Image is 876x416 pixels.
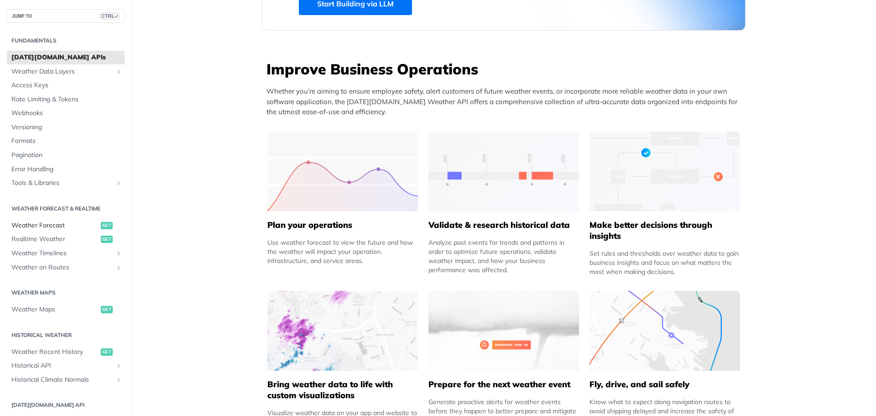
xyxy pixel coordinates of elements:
span: Historical Climate Normals [11,375,113,384]
span: [DATE][DOMAIN_NAME] APIs [11,53,122,62]
h2: Fundamentals [7,37,125,45]
h5: Fly, drive, and sail safely [589,379,740,390]
h3: Improve Business Operations [266,59,746,79]
a: Tools & LibrariesShow subpages for Tools & Libraries [7,176,125,190]
a: Versioning [7,121,125,134]
a: Weather Recent Historyget [7,345,125,359]
div: Set rules and thresholds over weather data to gain business insights and focus on what matters th... [589,249,740,276]
span: Versioning [11,123,122,132]
a: Weather Mapsget [7,303,125,316]
span: Rate Limiting & Tokens [11,95,122,104]
span: get [101,348,113,356]
button: Show subpages for Weather Data Layers [115,68,122,75]
a: Webhooks [7,106,125,120]
span: Weather Recent History [11,348,99,357]
p: Whether you’re aiming to ensure employee safety, alert customers of future weather events, or inc... [266,86,746,117]
a: [DATE][DOMAIN_NAME] APIs [7,51,125,64]
span: get [101,222,113,229]
span: Formats [11,137,122,146]
a: Pagination [7,148,125,162]
img: 13d7ca0-group-496-2.svg [428,132,579,211]
h2: Weather Maps [7,289,125,297]
div: Analyze past events for trends and patterns in order to optimize future operations, validate weat... [428,238,579,274]
h5: Validate & research historical data [428,220,579,231]
span: Weather Data Layers [11,67,113,76]
h5: Prepare for the next weather event [428,379,579,390]
h2: Weather Forecast & realtime [7,205,125,213]
button: Show subpages for Weather Timelines [115,250,122,257]
a: Weather Forecastget [7,219,125,232]
span: Historical API [11,361,113,370]
button: Show subpages for Weather on Routes [115,264,122,271]
a: Access Keys [7,79,125,92]
span: get [101,236,113,243]
span: get [101,306,113,313]
span: Access Keys [11,81,122,90]
a: Rate Limiting & Tokens [7,93,125,106]
a: Realtime Weatherget [7,232,125,246]
a: Weather TimelinesShow subpages for Weather Timelines [7,247,125,260]
span: Realtime Weather [11,235,99,244]
a: Historical Climate NormalsShow subpages for Historical Climate Normals [7,373,125,387]
span: Weather Timelines [11,249,113,258]
h5: Make better decisions through insights [589,220,740,242]
button: Show subpages for Historical API [115,362,122,369]
a: Formats [7,134,125,148]
a: Error Handling [7,163,125,176]
img: a22d113-group-496-32x.svg [589,132,740,211]
span: Error Handling [11,165,122,174]
h2: Historical Weather [7,331,125,339]
button: Show subpages for Historical Climate Normals [115,376,122,384]
span: Weather Maps [11,305,99,314]
span: Pagination [11,151,122,160]
button: JUMP TOCTRL-/ [7,9,125,23]
span: Weather Forecast [11,221,99,230]
a: Weather on RoutesShow subpages for Weather on Routes [7,261,125,274]
h5: Bring weather data to life with custom visualizations [267,379,418,401]
a: Weather Data LayersShow subpages for Weather Data Layers [7,65,125,79]
h2: [DATE][DOMAIN_NAME] API [7,401,125,409]
a: Historical APIShow subpages for Historical API [7,359,125,373]
img: 39565e8-group-4962x.svg [267,132,418,211]
span: CTRL-/ [99,12,120,20]
button: Show subpages for Tools & Libraries [115,179,122,187]
h5: Plan your operations [267,220,418,231]
span: Weather on Routes [11,263,113,272]
img: 2c0a313-group-496-12x.svg [428,291,579,371]
span: Webhooks [11,109,122,118]
span: Tools & Libraries [11,179,113,188]
div: Use weather forecast to view the future and how the weather will impact your operation, infrastru... [267,238,418,265]
img: 994b3d6-mask-group-32x.svg [589,291,740,371]
img: 4463876-group-4982x.svg [267,291,418,371]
